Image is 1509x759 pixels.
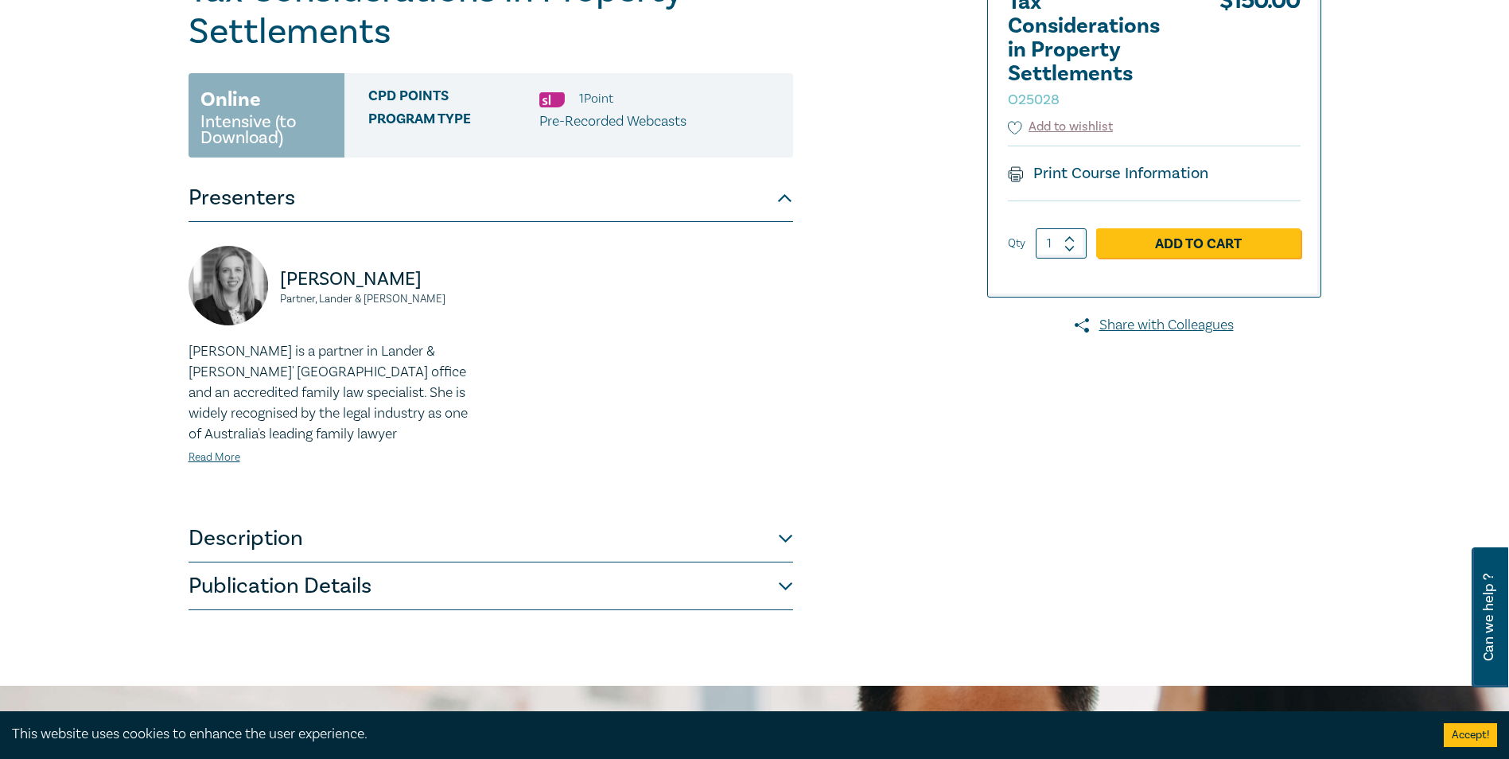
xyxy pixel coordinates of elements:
[1444,723,1497,747] button: Accept cookies
[579,88,613,109] li: 1 Point
[539,92,565,107] img: Substantive Law
[1481,557,1496,678] span: Can we help ?
[280,267,481,292] p: [PERSON_NAME]
[280,294,481,305] small: Partner, Lander & [PERSON_NAME]
[189,246,268,325] img: https://s3.ap-southeast-2.amazonaws.com/leo-cussen-store-production-content/Contacts/Liz%20Kofoed...
[189,515,793,562] button: Description
[200,114,333,146] small: Intensive (to Download)
[1096,228,1301,259] a: Add to Cart
[987,315,1321,336] a: Share with Colleagues
[189,450,240,465] a: Read More
[1008,91,1060,109] small: O25028
[1008,235,1025,252] label: Qty
[189,341,481,445] p: [PERSON_NAME] is a partner in Lander & [PERSON_NAME]' [GEOGRAPHIC_DATA] office and an accredited ...
[1008,163,1209,184] a: Print Course Information
[1036,228,1087,259] input: 1
[539,111,686,132] p: Pre-Recorded Webcasts
[12,724,1420,745] div: This website uses cookies to enhance the user experience.
[189,174,793,222] button: Presenters
[189,562,793,610] button: Publication Details
[1008,118,1114,136] button: Add to wishlist
[368,88,539,109] span: CPD Points
[368,111,539,132] span: Program type
[200,85,261,114] h3: Online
